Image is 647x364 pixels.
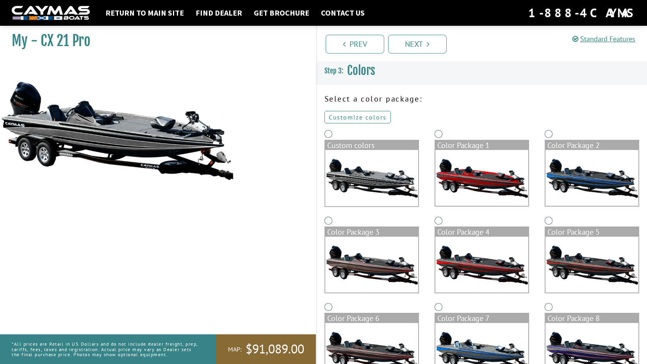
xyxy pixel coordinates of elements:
[12,32,296,50] h1: My - CX 21 Pro
[435,237,528,293] img: color_package_285.png
[216,334,316,364] a: MAP:$91,089.00
[545,314,638,323] div: Color Package 8
[250,8,313,18] a: Get Brochure
[317,8,369,18] a: Contact Us
[545,237,638,293] img: color_package_286.png
[545,227,638,237] div: Color Package 5
[324,93,640,105] p: Select a color package:
[12,6,90,20] img: white-logo-c9c8dbefe5ff5ceceb0f0178aa75bf4bb51f6bca0971e226c86eb53dfe498488.png
[228,345,242,353] span: MAP:
[435,150,528,206] img: color_package_282.png
[545,141,638,150] div: Color Package 2
[102,8,188,18] a: Return to main site
[528,4,635,21] div: 1-888-4CAYMAS
[326,35,384,54] a: Prev
[435,141,528,150] div: Color Package 1
[12,337,199,361] p: *All prices are Retail in US Dollars and do not include dealer freight, prep, tariffs, fees, taxe...
[324,111,391,123] a: Customize colors
[325,237,418,293] img: color_package_284.png
[246,341,304,357] span: $91,089.00
[572,34,635,43] a: Standard Features
[325,150,418,206] img: cx-Base-Layer.png
[388,35,447,54] a: Next
[325,141,418,150] div: Custom colors
[435,227,528,237] div: Color Package 4
[325,314,418,323] div: Color Package 6
[435,314,528,323] div: Color Package 7
[325,227,418,237] div: Color Package 3
[545,150,638,206] img: color_package_283.png
[192,8,246,18] a: Find Dealer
